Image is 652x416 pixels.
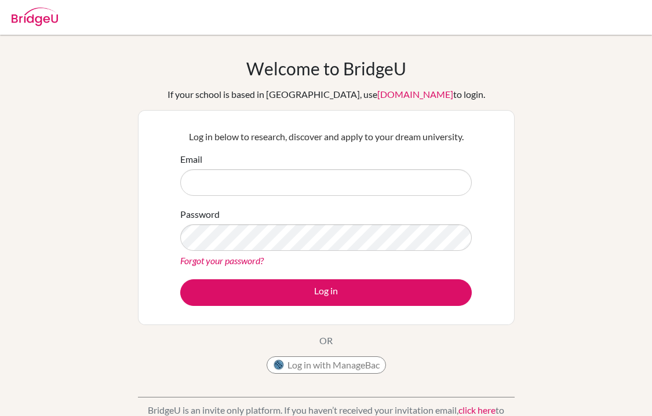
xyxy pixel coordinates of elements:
p: Log in below to research, discover and apply to your dream university. [180,130,472,144]
label: Password [180,207,220,221]
button: Log in [180,279,472,306]
a: [DOMAIN_NAME] [377,89,453,100]
a: click here [458,404,496,415]
label: Email [180,152,202,166]
img: Bridge-U [12,8,58,26]
a: Forgot your password? [180,255,264,266]
button: Log in with ManageBac [267,356,386,374]
div: If your school is based in [GEOGRAPHIC_DATA], use to login. [167,87,485,101]
h1: Welcome to BridgeU [246,58,406,79]
p: OR [319,334,333,348]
